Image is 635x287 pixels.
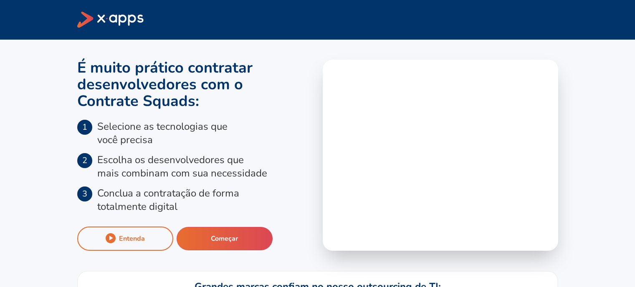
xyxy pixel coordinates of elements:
[77,91,195,111] span: Contrate Squads
[77,186,92,201] span: 3
[97,186,239,213] p: Conclua a contratação de forma totalmente digital
[77,227,173,251] button: Entenda
[77,153,92,168] span: 2
[77,120,92,135] span: 1
[119,234,145,243] div: Entenda
[177,227,273,250] button: Começar
[97,153,267,180] p: Escolha os desenvolvedores que mais combinam com sua necessidade
[97,120,228,146] p: Selecione as tecnologias que você precisa
[77,60,313,110] h1: É muito prático contratar desenvolvedores com o :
